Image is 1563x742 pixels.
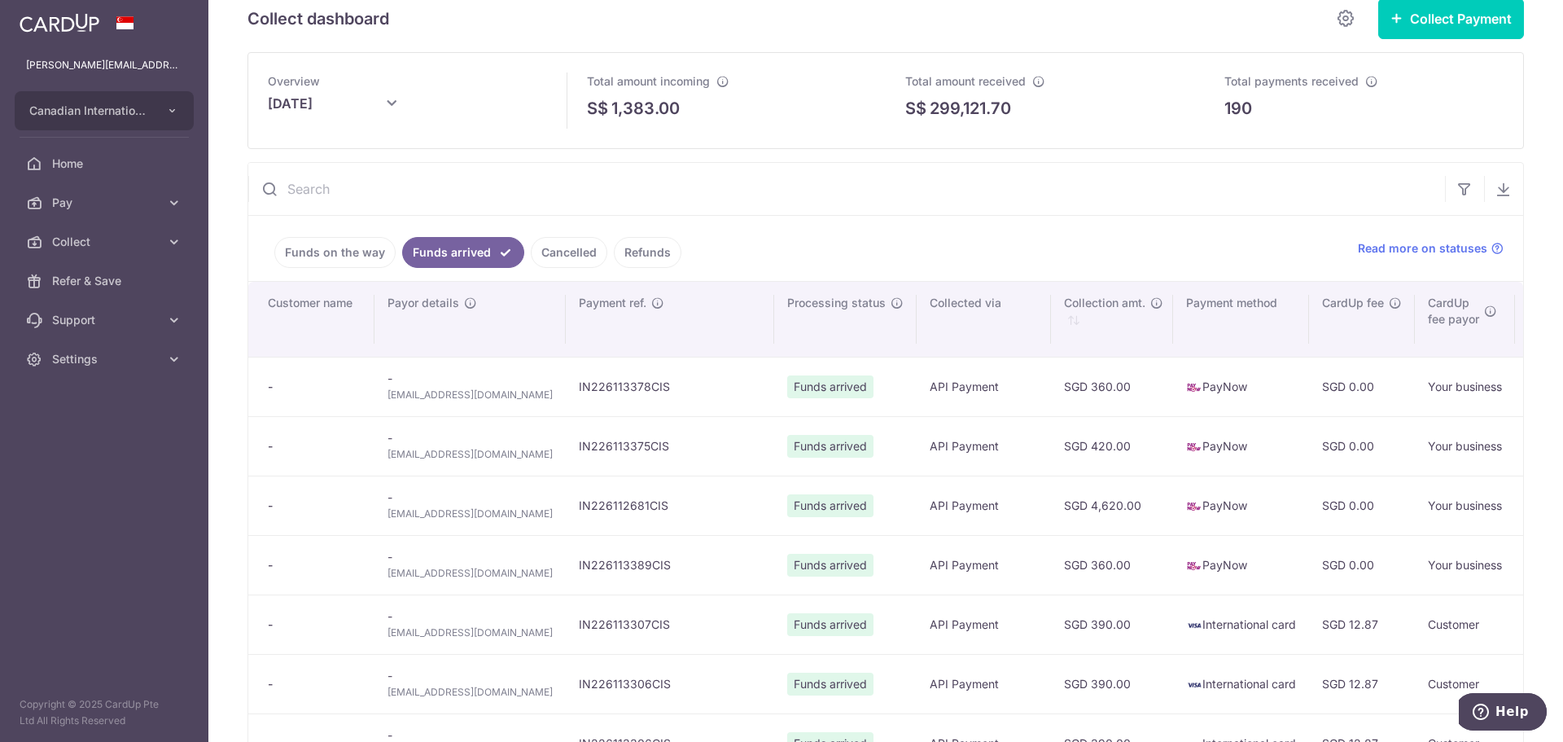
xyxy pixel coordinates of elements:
[387,387,553,403] span: [EMAIL_ADDRESS][DOMAIN_NAME]
[1415,357,1515,416] td: Your business
[387,506,553,522] span: [EMAIL_ADDRESS][DOMAIN_NAME]
[52,273,160,289] span: Refer & Save
[1051,357,1173,416] td: SGD 360.00
[1186,498,1202,515] img: paynow-md-4fe65508ce96feda548756c5ee0e473c78d4820b8ea51387c6e4ad89e58a5e61.png
[1051,476,1173,535] td: SGD 4,620.00
[374,282,566,357] th: Payor details
[1064,295,1145,311] span: Collection amt.
[1186,380,1202,396] img: paynow-md-4fe65508ce96feda548756c5ee0e473c78d4820b8ea51387c6e4ad89e58a5e61.png
[917,476,1051,535] td: API Payment
[566,282,774,357] th: Payment ref.
[787,494,873,517] span: Funds arrived
[1173,357,1309,416] td: PayNow
[52,195,160,211] span: Pay
[587,74,710,88] span: Total amount incoming
[587,96,608,121] span: S$
[1415,282,1515,357] th: CardUpfee payor
[917,654,1051,713] td: API Payment
[1051,535,1173,595] td: SGD 360.00
[268,498,361,514] div: -
[268,74,320,88] span: Overview
[268,438,361,454] div: -
[1309,357,1415,416] td: SGD 0.00
[531,237,607,268] a: Cancelled
[930,96,1011,121] p: 299,121.70
[1415,416,1515,476] td: Your business
[1415,476,1515,535] td: Your business
[1322,295,1384,311] span: CardUp fee
[268,617,361,633] div: -
[1051,654,1173,713] td: SGD 390.00
[917,416,1051,476] td: API Payment
[1415,535,1515,595] td: Your business
[566,476,774,535] td: IN226112681CIS
[387,625,553,641] span: [EMAIL_ADDRESS][DOMAIN_NAME]
[1051,282,1173,357] th: Collection amt. : activate to sort column ascending
[787,295,886,311] span: Processing status
[268,557,361,573] div: -
[247,6,389,32] h5: Collect dashboard
[274,237,396,268] a: Funds on the way
[374,476,566,535] td: -
[387,684,553,700] span: [EMAIL_ADDRESS][DOMAIN_NAME]
[1415,654,1515,713] td: Customer
[1173,476,1309,535] td: PayNow
[268,676,361,692] div: -
[611,96,680,121] p: 1,383.00
[1428,295,1479,327] span: CardUp fee payor
[1051,595,1173,654] td: SGD 390.00
[52,156,160,172] span: Home
[787,554,873,577] span: Funds arrived
[1186,617,1202,634] img: visa-sm-192604c4577d2d35970c8ed26b86981c2741ebd56154ab54ad91a526f0f24972.png
[402,237,524,268] a: Funds arrived
[1186,558,1202,574] img: paynow-md-4fe65508ce96feda548756c5ee0e473c78d4820b8ea51387c6e4ad89e58a5e61.png
[614,237,681,268] a: Refunds
[787,613,873,636] span: Funds arrived
[1309,595,1415,654] td: SGD 12.87
[1173,416,1309,476] td: PayNow
[374,595,566,654] td: -
[248,282,374,357] th: Customer name
[1309,535,1415,595] td: SGD 0.00
[1459,693,1547,734] iframe: Opens a widget where you can find more information
[566,654,774,713] td: IN226113306CIS
[1415,595,1515,654] td: Customer
[1309,476,1415,535] td: SGD 0.00
[20,13,99,33] img: CardUp
[566,535,774,595] td: IN226113389CIS
[787,435,873,458] span: Funds arrived
[905,74,1026,88] span: Total amount received
[26,57,182,73] p: [PERSON_NAME][EMAIL_ADDRESS][PERSON_NAME][DOMAIN_NAME]
[579,295,646,311] span: Payment ref.
[387,446,553,463] span: [EMAIL_ADDRESS][DOMAIN_NAME]
[1051,416,1173,476] td: SGD 420.00
[374,357,566,416] td: -
[787,673,873,696] span: Funds arrived
[917,357,1051,416] td: API Payment
[917,595,1051,654] td: API Payment
[1309,282,1415,357] th: CardUp fee
[1186,677,1202,693] img: visa-sm-192604c4577d2d35970c8ed26b86981c2741ebd56154ab54ad91a526f0f24972.png
[52,351,160,367] span: Settings
[566,416,774,476] td: IN226113375CIS
[387,565,553,582] span: [EMAIL_ADDRESS][DOMAIN_NAME]
[1173,595,1309,654] td: International card
[905,96,926,121] span: S$
[566,595,774,654] td: IN226113307CIS
[1173,282,1309,357] th: Payment method
[917,282,1051,357] th: Collected via
[774,282,917,357] th: Processing status
[248,163,1445,215] input: Search
[917,535,1051,595] td: API Payment
[1358,240,1487,257] span: Read more on statuses
[52,312,160,328] span: Support
[374,416,566,476] td: -
[1224,74,1359,88] span: Total payments received
[787,375,873,398] span: Funds arrived
[374,654,566,713] td: -
[1186,439,1202,455] img: paynow-md-4fe65508ce96feda548756c5ee0e473c78d4820b8ea51387c6e4ad89e58a5e61.png
[374,535,566,595] td: -
[1309,654,1415,713] td: SGD 12.87
[52,234,160,250] span: Collect
[387,295,459,311] span: Payor details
